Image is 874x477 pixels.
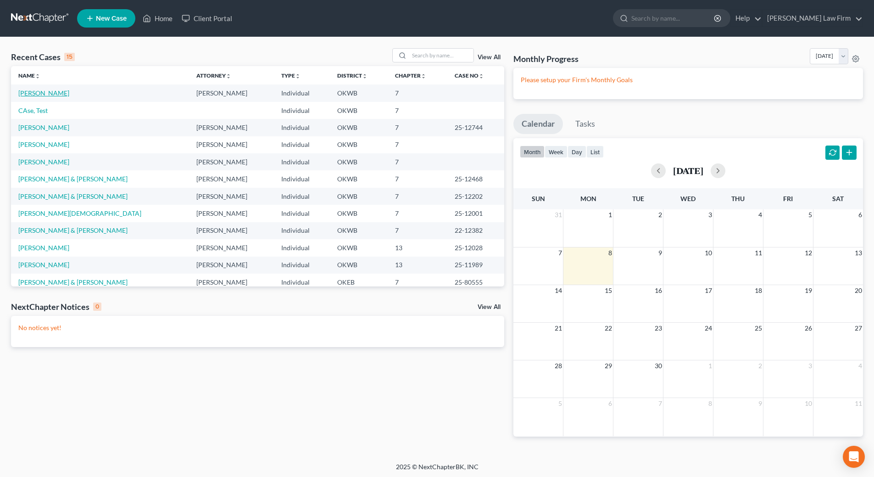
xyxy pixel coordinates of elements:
[707,360,713,371] span: 1
[554,360,563,371] span: 28
[545,146,568,158] button: week
[657,209,663,220] span: 2
[18,226,128,234] a: [PERSON_NAME] & [PERSON_NAME]
[447,188,504,205] td: 25-12202
[64,53,75,61] div: 15
[330,102,388,119] td: OKWB
[330,153,388,170] td: OKWB
[274,102,330,119] td: Individual
[93,303,101,311] div: 0
[18,107,48,114] a: CAse, Test
[632,195,644,202] span: Tue
[18,261,69,269] a: [PERSON_NAME]
[513,53,579,64] h3: Monthly Progress
[18,192,128,200] a: [PERSON_NAME] & [PERSON_NAME]
[757,398,763,409] span: 9
[673,166,703,175] h2: [DATE]
[783,195,793,202] span: Fri
[189,239,274,256] td: [PERSON_NAME]
[189,188,274,205] td: [PERSON_NAME]
[804,323,813,334] span: 26
[388,257,447,274] td: 13
[11,51,75,62] div: Recent Cases
[707,209,713,220] span: 3
[388,84,447,101] td: 7
[857,360,863,371] span: 4
[96,15,127,22] span: New Case
[189,153,274,170] td: [PERSON_NAME]
[274,274,330,291] td: Individual
[704,323,713,334] span: 24
[330,188,388,205] td: OKWB
[274,239,330,256] td: Individual
[731,10,762,27] a: Help
[580,195,596,202] span: Mon
[337,72,367,79] a: Districtunfold_more
[604,285,613,296] span: 15
[554,285,563,296] span: 14
[704,247,713,258] span: 10
[455,72,484,79] a: Case Nounfold_more
[274,119,330,136] td: Individual
[807,360,813,371] span: 3
[18,140,69,148] a: [PERSON_NAME]
[447,274,504,291] td: 25-80555
[18,89,69,97] a: [PERSON_NAME]
[177,10,237,27] a: Client Portal
[388,119,447,136] td: 7
[854,285,863,296] span: 20
[421,73,426,79] i: unfold_more
[274,136,330,153] td: Individual
[447,222,504,239] td: 22-12382
[388,239,447,256] td: 13
[18,123,69,131] a: [PERSON_NAME]
[754,285,763,296] span: 18
[554,323,563,334] span: 21
[631,10,715,27] input: Search by name...
[330,222,388,239] td: OKWB
[843,446,865,468] div: Open Intercom Messenger
[447,257,504,274] td: 25-11989
[607,247,613,258] span: 8
[388,170,447,187] td: 7
[447,239,504,256] td: 25-12028
[607,209,613,220] span: 1
[654,285,663,296] span: 16
[757,360,763,371] span: 2
[447,119,504,136] td: 25-12744
[754,323,763,334] span: 25
[189,274,274,291] td: [PERSON_NAME]
[274,84,330,101] td: Individual
[388,102,447,119] td: 7
[388,153,447,170] td: 7
[274,170,330,187] td: Individual
[807,209,813,220] span: 5
[804,247,813,258] span: 12
[521,75,856,84] p: Please setup your Firm's Monthly Goals
[226,73,231,79] i: unfold_more
[18,244,69,252] a: [PERSON_NAME]
[330,170,388,187] td: OKWB
[11,301,101,312] div: NextChapter Notices
[654,323,663,334] span: 23
[330,274,388,291] td: OKEB
[189,84,274,101] td: [PERSON_NAME]
[388,222,447,239] td: 7
[704,285,713,296] span: 17
[388,136,447,153] td: 7
[554,209,563,220] span: 31
[189,119,274,136] td: [PERSON_NAME]
[274,222,330,239] td: Individual
[754,247,763,258] span: 11
[854,247,863,258] span: 13
[388,274,447,291] td: 7
[757,209,763,220] span: 4
[804,285,813,296] span: 19
[680,195,696,202] span: Wed
[447,170,504,187] td: 25-12468
[804,398,813,409] span: 10
[707,398,713,409] span: 8
[395,72,426,79] a: Chapterunfold_more
[18,209,141,217] a: [PERSON_NAME][DEMOGRAPHIC_DATA]
[479,73,484,79] i: unfold_more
